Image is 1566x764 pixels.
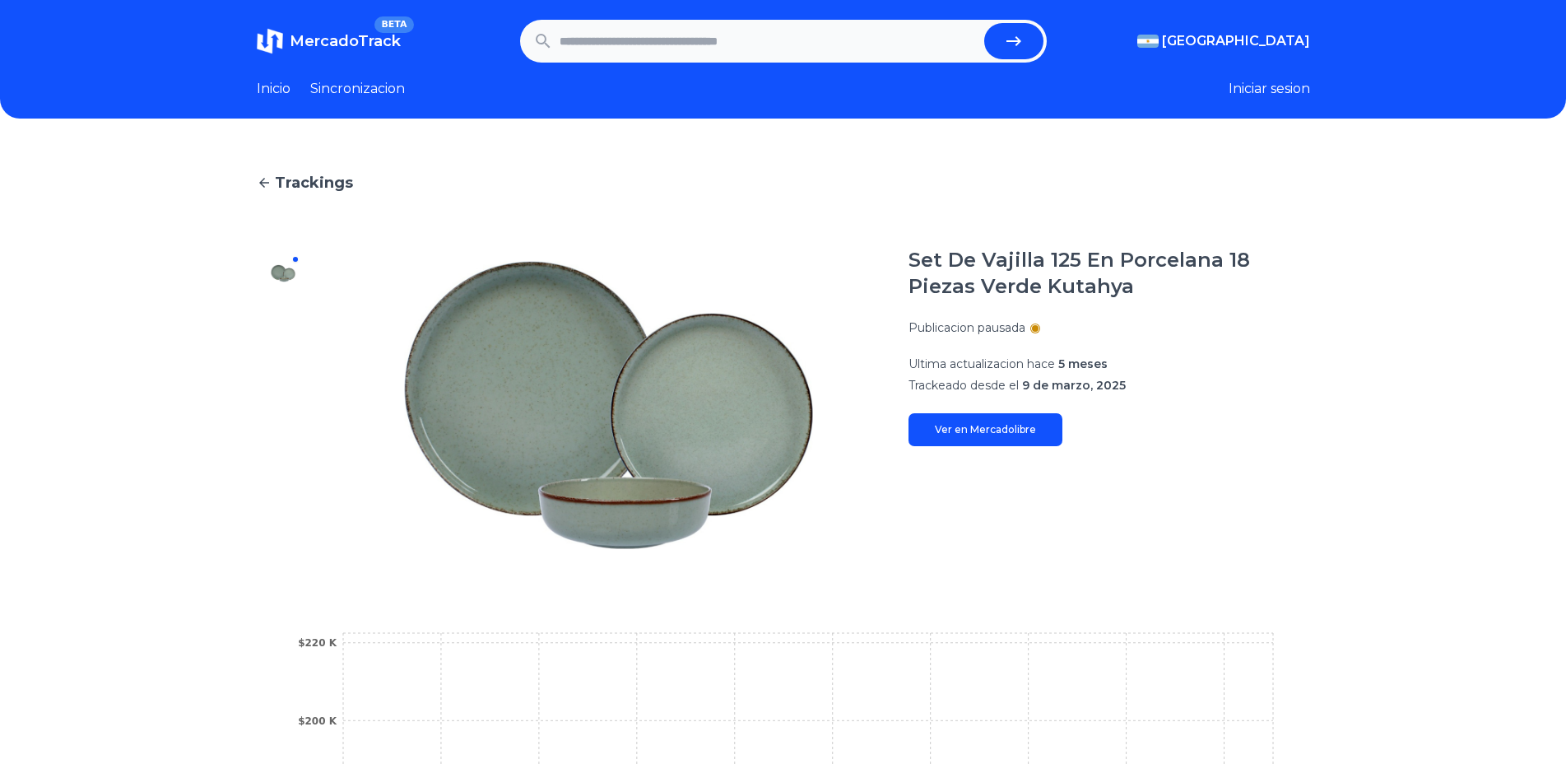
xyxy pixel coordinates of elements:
tspan: $220 K [298,637,337,649]
p: Publicacion pausada [908,319,1025,336]
span: [GEOGRAPHIC_DATA] [1162,31,1310,51]
h1: Set De Vajilla 125 En Porcelana 18 Piezas Verde Kutahya [908,247,1310,300]
img: Set De Vajilla 125 En Porcelana 18 Piezas Verde Kutahya [342,247,876,563]
img: Set De Vajilla 125 En Porcelana 18 Piezas Verde Kutahya [270,260,296,286]
a: MercadoTrackBETA [257,28,401,54]
tspan: $200 K [298,715,337,727]
img: Set De Vajilla 125 En Porcelana 18 Piezas Verde Kutahya [270,313,296,339]
button: [GEOGRAPHIC_DATA] [1137,31,1310,51]
img: Set De Vajilla 125 En Porcelana 18 Piezas Verde Kutahya [270,471,296,497]
span: Trackeado desde el [908,378,1019,393]
img: Set De Vajilla 125 En Porcelana 18 Piezas Verde Kutahya [270,366,296,392]
img: Set De Vajilla 125 En Porcelana 18 Piezas Verde Kutahya [270,524,296,550]
span: Ultima actualizacion hace [908,356,1055,371]
span: BETA [374,16,413,33]
img: Argentina [1137,35,1159,48]
span: 5 meses [1058,356,1108,371]
a: Trackings [257,171,1310,194]
img: MercadoTrack [257,28,283,54]
a: Ver en Mercadolibre [908,413,1062,446]
a: Inicio [257,79,290,99]
span: Trackings [275,171,353,194]
span: MercadoTrack [290,32,401,50]
a: Sincronizacion [310,79,405,99]
img: Set De Vajilla 125 En Porcelana 18 Piezas Verde Kutahya [270,418,296,445]
span: 9 de marzo, 2025 [1022,378,1126,393]
button: Iniciar sesion [1229,79,1310,99]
